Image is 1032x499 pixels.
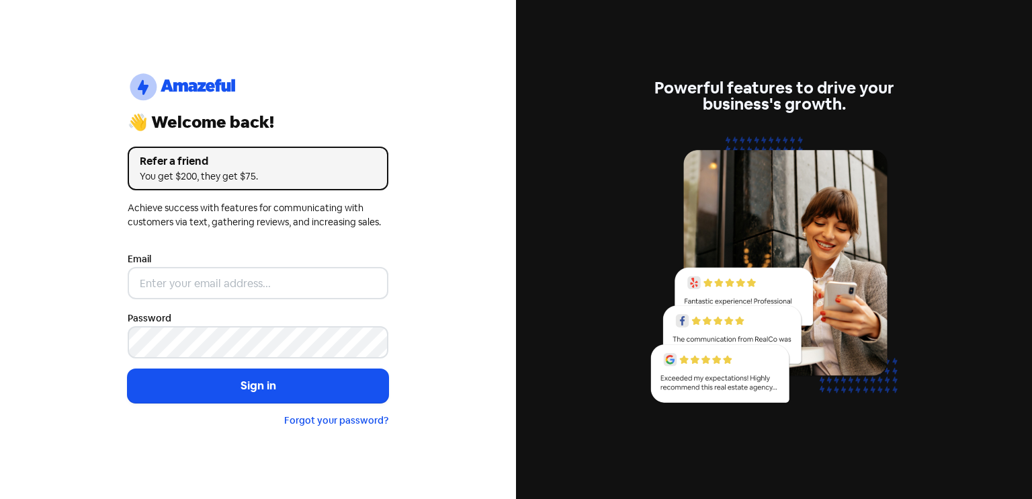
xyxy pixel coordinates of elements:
[140,169,376,184] div: You get $200, they get $75.
[128,267,388,299] input: Enter your email address...
[128,369,388,403] button: Sign in
[128,114,388,130] div: 👋 Welcome back!
[284,414,388,426] a: Forgot your password?
[644,80,904,112] div: Powerful features to drive your business's growth.
[128,201,388,229] div: Achieve success with features for communicating with customers via text, gathering reviews, and i...
[140,153,376,169] div: Refer a friend
[644,128,904,418] img: reviews
[128,311,171,325] label: Password
[128,252,151,266] label: Email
